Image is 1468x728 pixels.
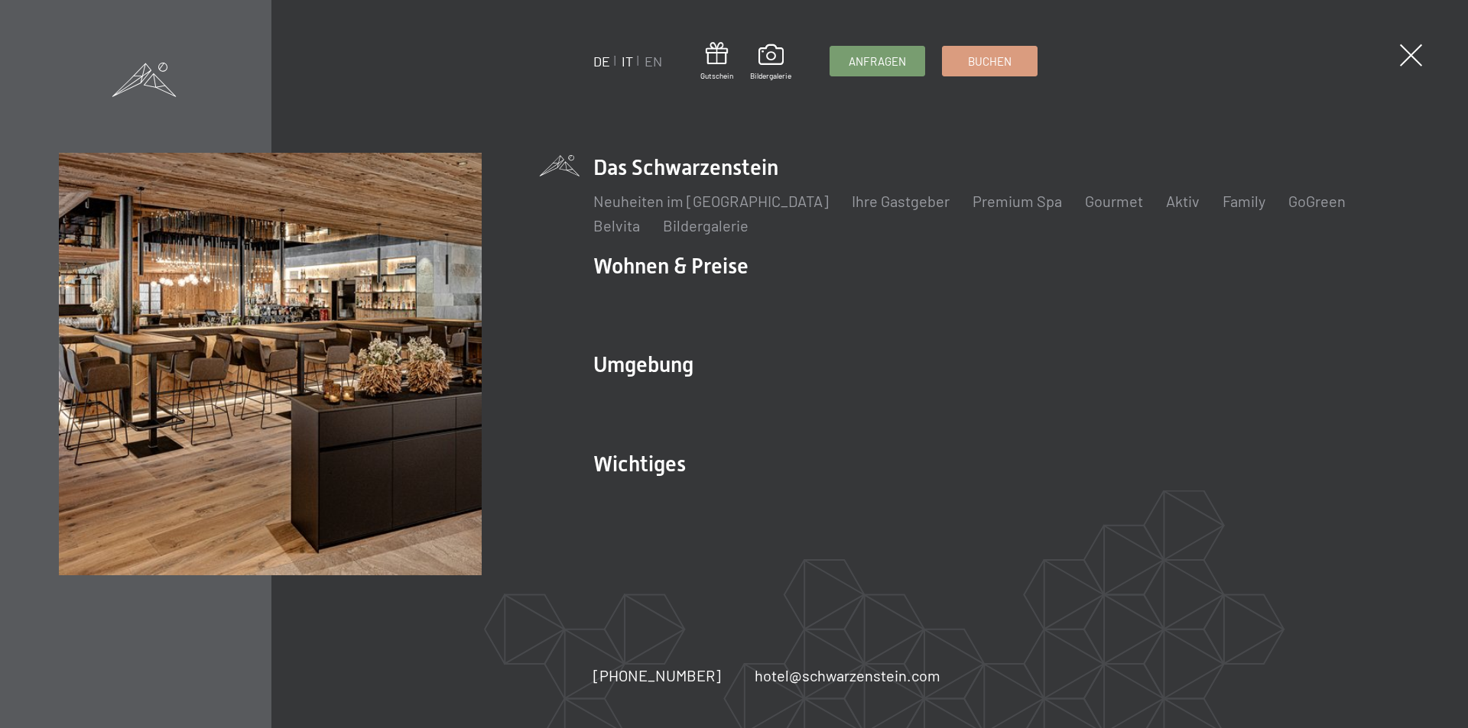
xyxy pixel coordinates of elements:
[750,44,791,81] a: Bildergalerie
[593,216,640,235] a: Belvita
[593,666,721,684] span: [PHONE_NUMBER]
[593,192,829,210] a: Neuheiten im [GEOGRAPHIC_DATA]
[593,53,610,70] a: DE
[849,53,906,70] span: Anfragen
[1085,192,1143,210] a: Gourmet
[943,47,1037,76] a: Buchen
[755,665,940,686] a: hotel@schwarzenstein.com
[830,47,924,76] a: Anfragen
[593,665,721,686] a: [PHONE_NUMBER]
[852,192,950,210] a: Ihre Gastgeber
[663,216,749,235] a: Bildergalerie
[1288,192,1346,210] a: GoGreen
[1223,192,1265,210] a: Family
[968,53,1012,70] span: Buchen
[645,53,662,70] a: EN
[1166,192,1200,210] a: Aktiv
[750,70,791,81] span: Bildergalerie
[622,53,633,70] a: IT
[700,70,733,81] span: Gutschein
[973,192,1062,210] a: Premium Spa
[700,42,733,81] a: Gutschein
